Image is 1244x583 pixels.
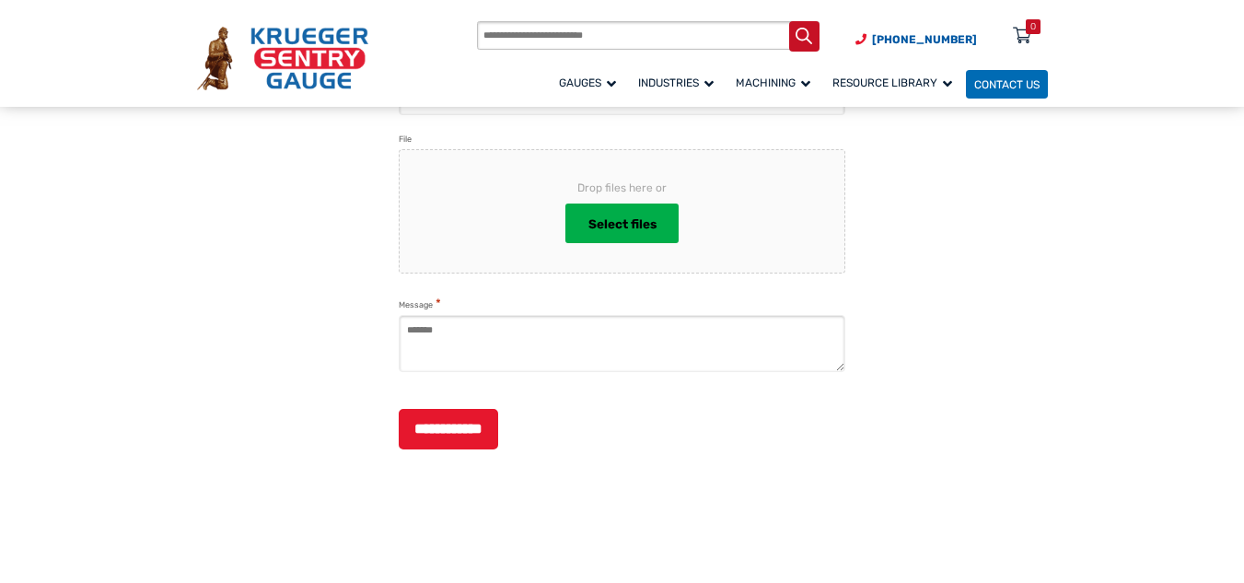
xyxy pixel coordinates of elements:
[429,180,815,196] span: Drop files here or
[551,67,630,99] a: Gauges
[197,27,368,90] img: Krueger Sentry Gauge
[1030,19,1036,34] div: 0
[630,67,727,99] a: Industries
[565,204,679,243] button: select files, file
[736,76,810,89] span: Machining
[727,67,824,99] a: Machining
[399,133,412,146] label: File
[832,76,952,89] span: Resource Library
[824,67,966,99] a: Resource Library
[559,76,616,89] span: Gauges
[872,33,977,46] span: [PHONE_NUMBER]
[399,297,441,312] label: Message
[966,70,1048,99] a: Contact Us
[855,31,977,48] a: Phone Number (920) 434-8860
[638,76,714,89] span: Industries
[974,78,1040,91] span: Contact Us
